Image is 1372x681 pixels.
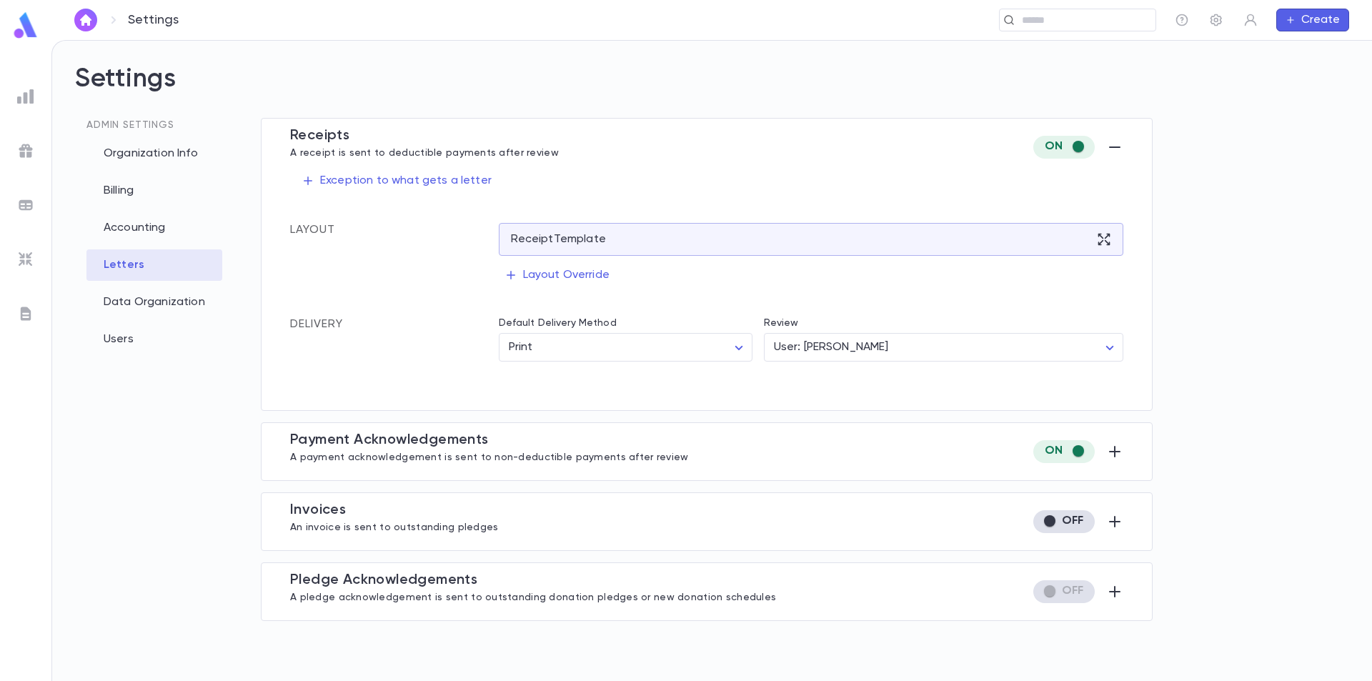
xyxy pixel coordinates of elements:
[11,11,40,39] img: logo
[290,449,688,463] p: A payment acknowledgement is sent to non-deductible payments after review
[764,334,1123,362] div: User: [PERSON_NAME]
[17,251,34,268] img: imports_grey.530a8a0e642e233f2baf0ef88e8c9fcb.svg
[499,223,1124,256] div: Receipt Template
[499,262,615,289] button: Layout Override
[290,224,335,236] span: Layout
[499,317,617,329] label: Default Delivery Method
[86,249,222,281] div: Letters
[290,144,559,159] p: A receipt is sent to deductible payments after review
[504,268,610,282] p: Layout Override
[290,129,349,143] span: Receipt s
[290,503,346,517] span: Invoice s
[17,88,34,105] img: reports_grey.c525e4749d1bce6a11f5fe2a8de1b229.svg
[302,174,492,188] p: Exception to what gets a letter
[86,212,222,244] div: Accounting
[1276,9,1349,31] button: Create
[499,334,752,362] div: Print
[290,573,477,587] span: Pledge Acknowledgement s
[17,142,34,159] img: campaigns_grey.99e729a5f7ee94e3726e6486bddda8f1.svg
[86,120,174,130] span: Admin Settings
[86,175,222,207] div: Billing
[86,287,222,318] div: Data Organization
[290,519,498,533] p: An invoice is sent to outstanding pledges
[764,317,799,329] label: Review
[86,324,222,355] div: Users
[774,342,889,353] span: User: [PERSON_NAME]
[290,167,503,194] button: Exception to what gets a letter
[1033,580,1095,603] div: Missing letter template
[290,433,489,447] span: Payment Acknowledgement s
[290,589,776,603] p: A pledge acknowledgement is sent to outstanding donation pledges or new donation schedules
[509,342,533,353] span: Print
[290,317,343,332] span: Delivery
[17,197,34,214] img: batches_grey.339ca447c9d9533ef1741baa751efc33.svg
[128,12,179,28] p: Settings
[77,14,94,26] img: home_white.a664292cf8c1dea59945f0da9f25487c.svg
[17,305,34,322] img: letters_grey.7941b92b52307dd3b8a917253454ce1c.svg
[75,64,1349,118] h2: Settings
[86,138,222,169] div: Organization Info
